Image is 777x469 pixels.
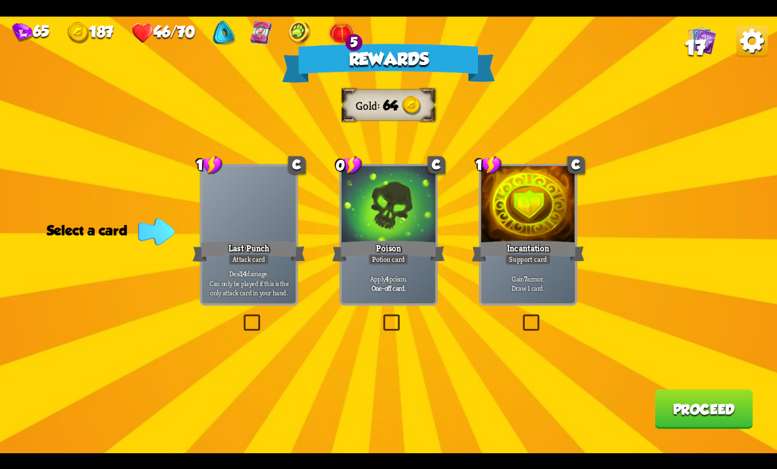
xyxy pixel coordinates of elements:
div: Incantation [471,238,584,263]
div: 1 [475,155,502,174]
span: 17 [685,36,705,59]
img: OptionsButton.png [736,25,768,57]
img: Red Lantern - Every 7 rounds, stamina cost for all cards drawn is reduced to 1 for one round. [327,20,356,45]
button: Proceed [655,389,753,429]
b: 4 [385,274,388,283]
p: Gain armor. Draw 1 card. [483,274,573,292]
img: indicator-arrow.png [138,218,174,245]
img: Membership Token - 50% discount on all products in the shop. [213,20,235,45]
div: 1 [196,155,223,174]
div: Select a card [47,222,170,238]
div: Potion card [368,254,408,265]
div: Support card [505,254,551,265]
div: C [288,156,306,174]
div: Gold [356,98,383,112]
img: health.png [132,22,153,43]
div: Gems [12,22,49,42]
span: 64 [383,97,398,113]
b: One-off card. [371,283,406,292]
span: Can only be played if this is the only attack card in your hand. [204,278,294,297]
p: Deal damage. [204,269,294,297]
div: C [428,156,446,174]
div: Poison [332,238,444,263]
div: View all the cards in your deck [687,25,716,57]
img: Cards_Icon.png [687,25,716,54]
img: gem.png [12,23,32,43]
div: C [568,156,585,174]
b: 14 [240,269,246,278]
img: gold.png [67,22,89,43]
div: Attack card [228,254,269,265]
img: Golden Paw - Enemies drop more gold. [287,20,311,45]
div: Health [132,22,195,43]
p: Apply poison. [344,274,433,283]
div: Last Punch [192,238,305,263]
img: gold.png [402,95,421,115]
img: Infinite Deck - Draw a card whenever your hand is empty. [250,20,272,45]
b: 7 [524,274,527,283]
div: 5 [345,34,362,51]
div: 0 [336,155,362,174]
div: Gold [67,22,113,43]
div: Rewards [282,43,495,82]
